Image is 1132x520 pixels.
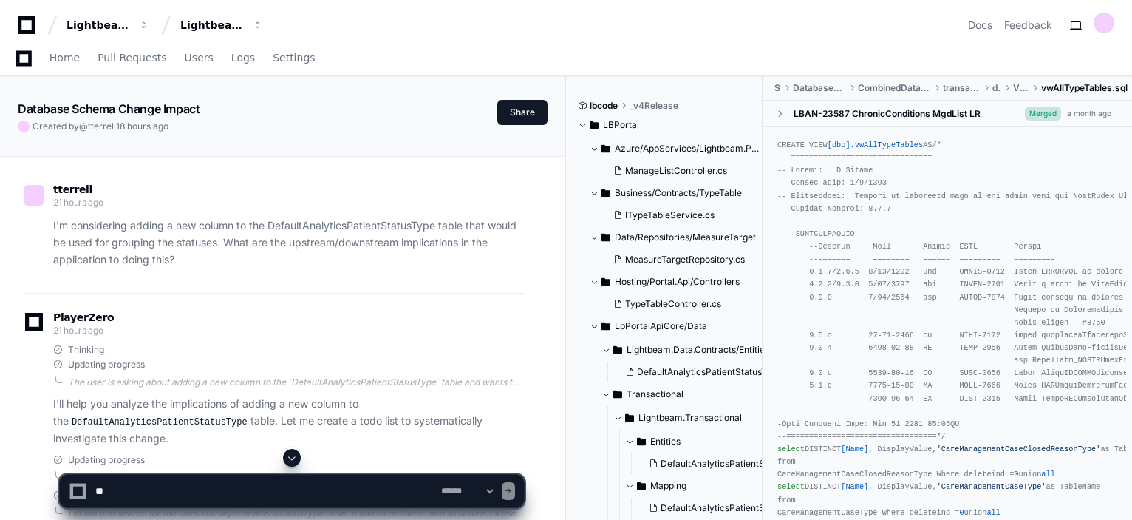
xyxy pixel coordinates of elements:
[625,209,715,221] span: ITypeTableService.cs
[777,445,805,453] span: select
[968,18,992,33] a: Docs
[615,320,707,332] span: LbPortalApiCore/Data
[613,341,622,359] svg: Directory
[627,388,683,400] span: Transactional
[607,294,754,314] button: TypeTableController.cs
[850,141,924,149] span: .vwAllTypeTables
[185,41,214,75] a: Users
[590,270,763,294] button: Hosting/Portal.Api/Controllers
[601,229,610,246] svg: Directory
[601,338,775,362] button: Lightbeam.Data.Contracts/Entities
[53,183,92,195] span: tterrell
[180,18,244,33] div: Lightbeam Health Solutions
[18,101,200,116] app-text-character-animate: Database Schema Change Impact
[1025,107,1061,121] span: Merged
[638,412,742,424] span: Lightbeam.Transactional
[67,18,130,33] div: Lightbeam Health
[601,382,775,406] button: Transactional
[185,53,214,62] span: Users
[68,359,145,371] span: Updating progress
[50,53,80,62] span: Home
[273,53,315,62] span: Settings
[1013,82,1029,94] span: Views
[613,406,787,430] button: Lightbeam.Transactional
[88,121,116,132] span: tterrell
[625,165,727,177] span: ManageListController.cs
[793,82,846,94] span: DatabaseProjects
[603,119,639,131] span: LBPortal
[79,121,88,132] span: @
[590,116,599,134] svg: Directory
[1067,108,1111,119] div: a month ago
[607,249,754,270] button: MeasureTargetRepository.cs
[607,161,754,181] button: ManageListController.cs
[625,254,745,266] span: MeasureTargetRepository.cs
[841,445,868,453] span: [Name]
[590,314,763,338] button: LbPortalApiCore/Data
[53,217,524,268] p: I'm considering adding a new column to the DefaultAnalyticsPatientStatusType table that would be ...
[627,344,769,356] span: Lightbeam.Data.Contracts/Entities
[231,53,255,62] span: Logs
[637,366,794,378] span: DefaultAnalyticsPatientStatusType.cs
[68,344,104,356] span: Thinking
[774,82,781,94] span: Sql
[53,197,103,208] span: 21 hours ago
[630,100,678,112] span: _v4Release
[615,143,763,155] span: Azure/AppServices/Lightbeam.Public.API/Controllers
[937,445,1101,453] span: 'CareManagementCaseClosedReasonType'
[231,41,255,75] a: Logs
[615,187,742,199] span: Business/Contracts/TypeTable
[590,100,618,112] span: lbcode
[273,41,315,75] a: Settings
[601,317,610,335] svg: Directory
[615,232,756,243] span: Data/Repositories/MeasureTarget
[615,276,740,288] span: Hosting/Portal.Api/Controllers
[578,113,751,137] button: LBPortal
[61,12,155,38] button: Lightbeam Health
[607,205,754,226] button: ITypeTableService.cs
[625,430,799,453] button: Entities
[69,416,250,429] code: DefaultAnalyticsPatientStatusType
[53,313,114,322] span: PlayerZero
[590,181,763,205] button: Business/Contracts/TypeTable
[992,82,1000,94] span: dbo
[601,273,610,291] svg: Directory
[613,385,622,403] svg: Directory
[53,325,103,336] span: 21 hours ago
[98,53,166,62] span: Pull Requests
[625,409,634,427] svg: Directory
[828,141,850,149] span: [dbo]
[637,433,646,450] svg: Directory
[98,41,166,75] a: Pull Requests
[619,362,778,382] button: DefaultAnalyticsPatientStatusType.cs
[53,396,524,447] p: I'll help you analyze the implications of adding a new column to the table. Let me create a todo ...
[68,377,524,388] div: The user is asking about adding a new column to the `DefaultAnalyticsPatientStatusType` table and...
[943,82,981,94] span: transactional
[858,82,931,94] span: CombinedDatabaseNew
[590,226,763,249] button: Data/Repositories/MeasureTarget
[174,12,269,38] button: Lightbeam Health Solutions
[590,137,763,161] button: Azure/AppServices/Lightbeam.Public.API/Controllers
[33,121,168,132] span: Created by
[116,121,168,132] span: 18 hours ago
[50,41,80,75] a: Home
[1041,82,1128,94] span: vwAllTypeTables.sql
[650,436,681,448] span: Entities
[625,298,721,310] span: TypeTableController.cs
[497,100,548,125] button: Share
[794,108,981,120] div: LBAN-23587 ChronicConditions MgdList LR
[1004,18,1052,33] button: Feedback
[601,184,610,202] svg: Directory
[601,140,610,158] svg: Directory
